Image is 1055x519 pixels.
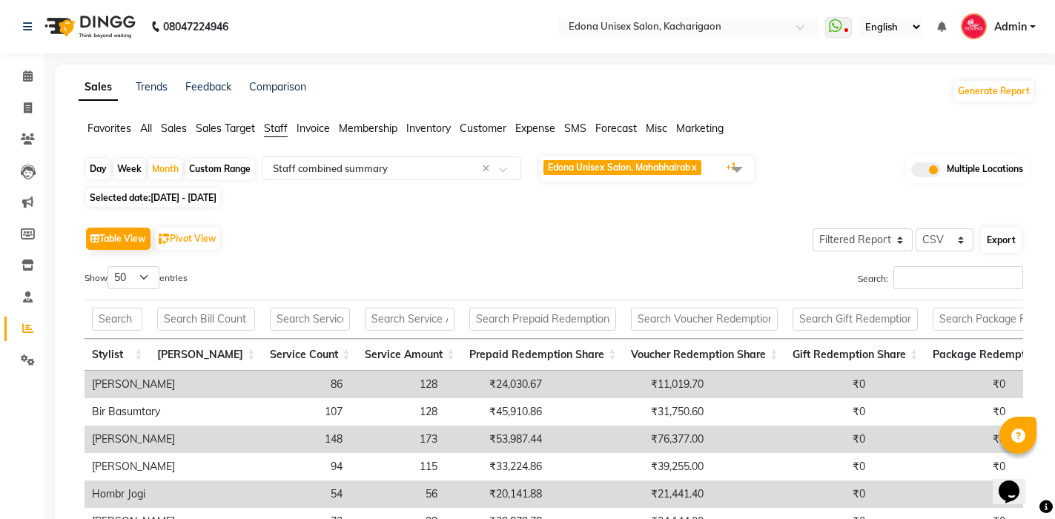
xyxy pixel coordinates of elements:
td: ₹0 [873,480,1013,508]
td: 115 [350,453,445,480]
span: [DATE] - [DATE] [151,192,216,203]
td: [PERSON_NAME] [85,371,237,398]
input: Search: [893,266,1023,289]
th: Gift Redemption Share: activate to sort column ascending [785,339,925,371]
button: Export [981,228,1022,253]
th: Voucher Redemption Share: activate to sort column ascending [624,339,785,371]
a: Trends [136,80,168,93]
span: Forecast [595,122,637,135]
input: Search Bill Count [157,308,255,331]
span: All [140,122,152,135]
select: Showentries [108,266,159,289]
td: ₹11,019.70 [549,371,711,398]
b: 08047224946 [163,6,228,47]
a: Comparison [249,80,306,93]
a: Sales [79,74,118,101]
th: Service Count: activate to sort column ascending [262,339,357,371]
a: Feedback [185,80,231,93]
td: ₹0 [873,398,1013,426]
span: Edona Unisex Salon, Mahabhairab [548,162,690,173]
td: ₹45,910.86 [445,398,549,426]
div: Week [113,159,145,179]
div: Day [86,159,110,179]
span: Favorites [87,122,131,135]
span: Sales Target [196,122,255,135]
input: Search Gift Redemption Share [793,308,918,331]
span: SMS [564,122,586,135]
input: Search Voucher Redemption Share [631,308,778,331]
label: Search: [858,266,1023,289]
button: Table View [86,228,151,250]
td: [PERSON_NAME] [85,426,237,453]
td: 56 [350,480,445,508]
span: Invoice [297,122,330,135]
td: 148 [237,426,350,453]
span: Expense [515,122,555,135]
button: Pivot View [155,228,220,250]
td: 94 [237,453,350,480]
iframe: chat widget [993,460,1040,504]
td: 128 [350,371,445,398]
td: ₹20,141.88 [445,480,549,508]
td: 128 [350,398,445,426]
td: Bir Basumtary [85,398,237,426]
td: ₹33,224.86 [445,453,549,480]
td: ₹0 [711,453,873,480]
input: Search Service Count [270,308,350,331]
td: ₹0 [873,371,1013,398]
td: ₹0 [711,371,873,398]
td: ₹24,030.67 [445,371,549,398]
span: Membership [339,122,397,135]
span: Sales [161,122,187,135]
td: ₹39,255.00 [549,453,711,480]
div: Month [148,159,182,179]
span: Staff [264,122,288,135]
span: Marketing [676,122,724,135]
td: [PERSON_NAME] [85,453,237,480]
span: Multiple Locations [947,162,1023,177]
th: Service Amount: activate to sort column ascending [357,339,462,371]
td: ₹53,987.44 [445,426,549,453]
td: 173 [350,426,445,453]
a: x [690,162,697,173]
td: Hombr Jogi [85,480,237,508]
td: 107 [237,398,350,426]
input: Search Prepaid Redemption Share [469,308,616,331]
td: ₹0 [873,453,1013,480]
span: Misc [646,122,667,135]
td: ₹21,441.40 [549,480,711,508]
span: Admin [994,19,1027,35]
span: Clear all [482,161,495,176]
img: Admin [961,13,987,39]
td: ₹0 [711,398,873,426]
td: ₹31,750.60 [549,398,711,426]
span: Customer [460,122,506,135]
span: Selected date: [86,188,220,207]
input: Search Service Amount [365,308,454,331]
td: 54 [237,480,350,508]
th: Stylist: activate to sort column ascending [85,339,150,371]
div: Custom Range [185,159,254,179]
td: 86 [237,371,350,398]
input: Search Stylist [92,308,142,331]
label: Show entries [85,266,188,289]
th: Prepaid Redemption Share: activate to sort column ascending [462,339,624,371]
span: Inventory [406,122,451,135]
td: ₹76,377.00 [549,426,711,453]
img: logo [38,6,139,47]
td: ₹0 [711,480,873,508]
th: Bill Count: activate to sort column ascending [150,339,262,371]
td: ₹0 [873,426,1013,453]
img: pivot.png [159,234,170,245]
td: ₹0 [711,426,873,453]
button: Generate Report [954,81,1033,102]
